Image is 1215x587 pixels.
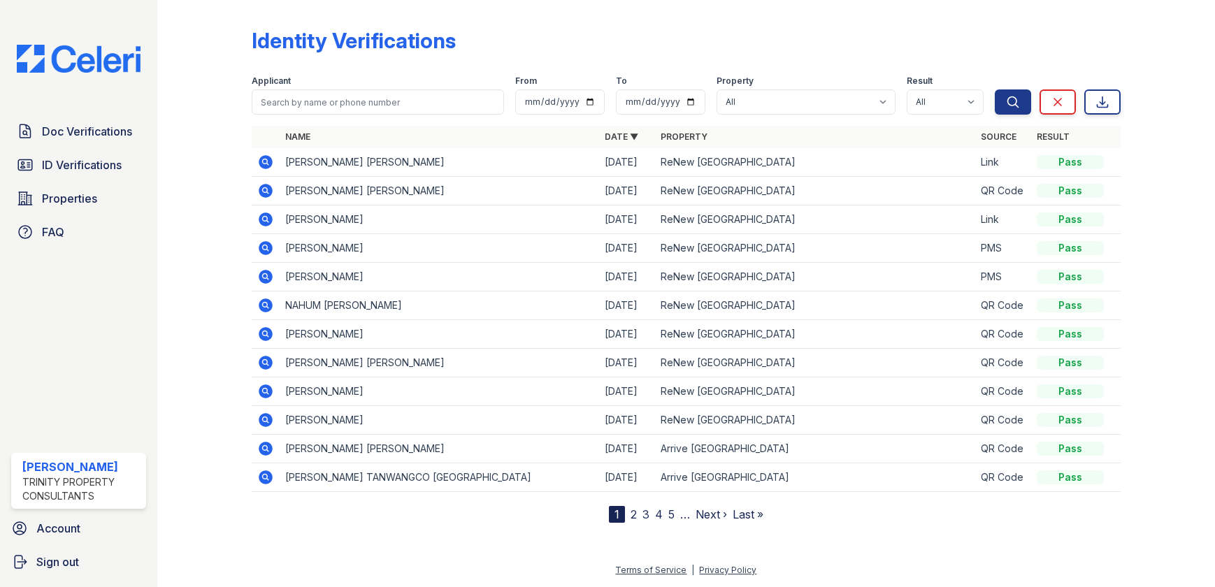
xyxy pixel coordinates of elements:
a: Privacy Policy [699,565,756,575]
td: [PERSON_NAME] [280,406,599,435]
div: Pass [1037,212,1104,226]
td: Link [975,148,1031,177]
td: QR Code [975,406,1031,435]
span: … [680,506,690,523]
td: [DATE] [599,406,655,435]
span: Sign out [36,553,79,570]
div: Pass [1037,442,1104,456]
td: Link [975,205,1031,234]
a: 2 [631,507,637,521]
td: [DATE] [599,205,655,234]
td: [DATE] [599,349,655,377]
td: [DATE] [599,234,655,263]
td: ReNew [GEOGRAPHIC_DATA] [655,148,975,177]
div: 1 [609,506,625,523]
a: 4 [655,507,663,521]
span: Account [36,520,80,537]
td: PMS [975,234,1031,263]
td: ReNew [GEOGRAPHIC_DATA] [655,263,975,291]
td: ReNew [GEOGRAPHIC_DATA] [655,406,975,435]
div: Pass [1037,413,1104,427]
td: QR Code [975,177,1031,205]
td: QR Code [975,377,1031,406]
a: Account [6,514,152,542]
span: Properties [42,190,97,207]
td: QR Code [975,463,1031,492]
a: Date ▼ [605,131,638,142]
a: Name [285,131,310,142]
td: [PERSON_NAME] [PERSON_NAME] [280,148,599,177]
td: [PERSON_NAME] [280,263,599,291]
td: [DATE] [599,377,655,406]
a: Next › [696,507,727,521]
a: 5 [668,507,675,521]
td: QR Code [975,291,1031,320]
a: Properties [11,184,146,212]
div: Trinity Property Consultants [22,475,141,503]
td: PMS [975,263,1031,291]
div: Pass [1037,384,1104,398]
label: Property [717,75,754,87]
a: Sign out [6,548,152,576]
a: Property [661,131,707,142]
td: ReNew [GEOGRAPHIC_DATA] [655,320,975,349]
a: Doc Verifications [11,117,146,145]
td: Arrive [GEOGRAPHIC_DATA] [655,435,975,463]
td: [PERSON_NAME] [PERSON_NAME] [280,349,599,377]
td: [PERSON_NAME] [PERSON_NAME] [280,177,599,205]
td: [PERSON_NAME] [PERSON_NAME] [280,435,599,463]
td: [DATE] [599,148,655,177]
div: Pass [1037,356,1104,370]
td: Arrive [GEOGRAPHIC_DATA] [655,463,975,492]
td: [DATE] [599,263,655,291]
label: To [616,75,627,87]
img: CE_Logo_Blue-a8612792a0a2168367f1c8372b55b34899dd931a85d93a1a3d3e32e68fde9ad4.png [6,45,152,73]
label: From [515,75,537,87]
a: ID Verifications [11,151,146,179]
a: Source [981,131,1016,142]
span: Doc Verifications [42,123,132,140]
div: Pass [1037,241,1104,255]
td: ReNew [GEOGRAPHIC_DATA] [655,291,975,320]
td: [DATE] [599,177,655,205]
td: [PERSON_NAME] TANWANGCO [GEOGRAPHIC_DATA] [280,463,599,492]
span: FAQ [42,224,64,240]
td: [PERSON_NAME] [280,234,599,263]
div: Pass [1037,327,1104,341]
a: FAQ [11,218,146,246]
td: QR Code [975,349,1031,377]
input: Search by name or phone number [252,89,503,115]
div: Pass [1037,270,1104,284]
div: Pass [1037,470,1104,484]
label: Applicant [252,75,291,87]
span: ID Verifications [42,157,122,173]
td: [DATE] [599,435,655,463]
td: ReNew [GEOGRAPHIC_DATA] [655,205,975,234]
a: Terms of Service [615,565,686,575]
td: ReNew [GEOGRAPHIC_DATA] [655,177,975,205]
td: [DATE] [599,463,655,492]
td: [DATE] [599,320,655,349]
div: Pass [1037,298,1104,312]
div: Pass [1037,184,1104,198]
td: [PERSON_NAME] [280,377,599,406]
td: [DATE] [599,291,655,320]
div: [PERSON_NAME] [22,458,141,475]
td: ReNew [GEOGRAPHIC_DATA] [655,377,975,406]
a: Result [1037,131,1070,142]
td: ReNew [GEOGRAPHIC_DATA] [655,349,975,377]
td: QR Code [975,435,1031,463]
td: ReNew [GEOGRAPHIC_DATA] [655,234,975,263]
td: [PERSON_NAME] [280,205,599,234]
div: Pass [1037,155,1104,169]
td: NAHUM [PERSON_NAME] [280,291,599,320]
div: Identity Verifications [252,28,456,53]
td: [PERSON_NAME] [280,320,599,349]
a: 3 [642,507,649,521]
div: | [691,565,694,575]
a: Last » [733,507,763,521]
td: QR Code [975,320,1031,349]
label: Result [907,75,933,87]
